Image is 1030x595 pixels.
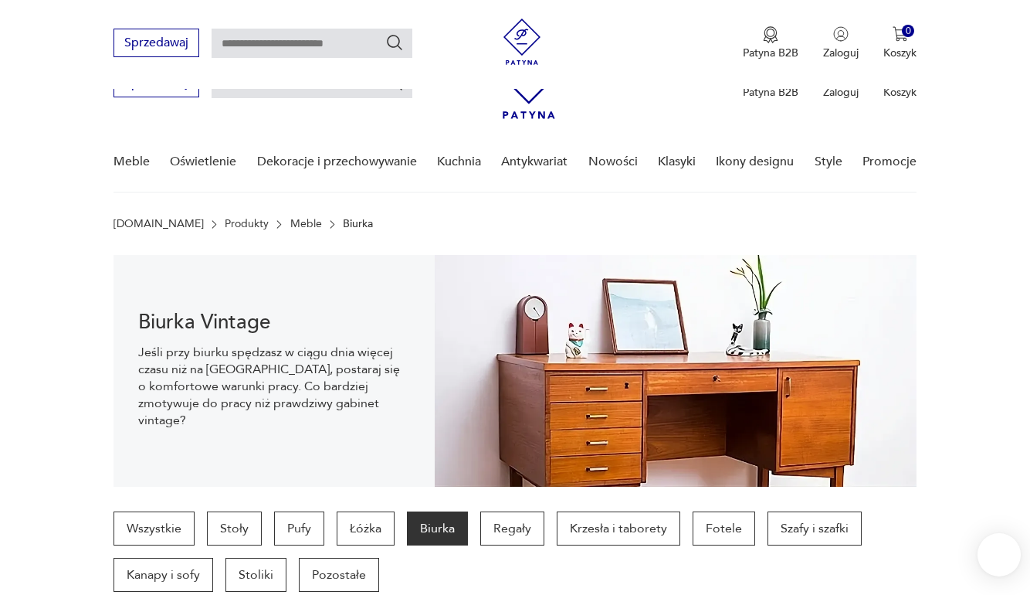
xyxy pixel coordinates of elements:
p: Patyna B2B [743,46,798,60]
a: Biurka [407,512,468,546]
p: Zaloguj [823,46,859,60]
button: 0Koszyk [883,26,916,60]
a: Sprzedawaj [114,39,199,49]
a: Meble [114,132,150,192]
a: Klasyki [658,132,696,192]
a: Dekoracje i przechowywanie [257,132,417,192]
button: Szukaj [385,33,404,52]
button: Sprzedawaj [114,29,199,57]
img: 217794b411677fc89fd9d93ef6550404.webp [435,255,916,487]
a: Szafy i szafki [767,512,862,546]
p: Biurka [343,218,373,230]
iframe: Smartsupp widget button [977,533,1021,576]
button: Zaloguj [823,26,859,60]
a: [DOMAIN_NAME] [114,218,204,230]
a: Łóżka [337,512,395,546]
div: 0 [902,25,915,38]
a: Nowości [588,132,638,192]
a: Ikony designu [716,132,794,192]
a: Pufy [274,512,324,546]
p: Koszyk [883,46,916,60]
a: Fotele [693,512,755,546]
a: Krzesła i taborety [557,512,680,546]
button: Patyna B2B [743,26,798,60]
img: Ikona medalu [763,26,778,43]
img: Patyna - sklep z meblami i dekoracjami vintage [499,19,545,65]
a: Ikona medaluPatyna B2B [743,26,798,60]
a: Regały [480,512,544,546]
p: Koszyk [883,85,916,100]
a: Oświetlenie [170,132,236,192]
a: Stoliki [225,558,286,592]
p: Patyna B2B [743,85,798,100]
a: Style [815,132,842,192]
a: Stoły [207,512,262,546]
p: Jeśli przy biurku spędzasz w ciągu dnia więcej czasu niż na [GEOGRAPHIC_DATA], postaraj się o kom... [138,344,410,429]
a: Sprzedawaj [114,79,199,90]
a: Promocje [862,132,916,192]
p: Zaloguj [823,85,859,100]
img: Ikona koszyka [893,26,908,42]
img: Ikonka użytkownika [833,26,849,42]
a: Kuchnia [437,132,481,192]
a: Produkty [225,218,269,230]
a: Meble [290,218,322,230]
a: Antykwariat [501,132,568,192]
a: Pozostałe [299,558,379,592]
h1: Biurka Vintage [138,313,410,331]
a: Wszystkie [114,512,195,546]
a: Kanapy i sofy [114,558,213,592]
